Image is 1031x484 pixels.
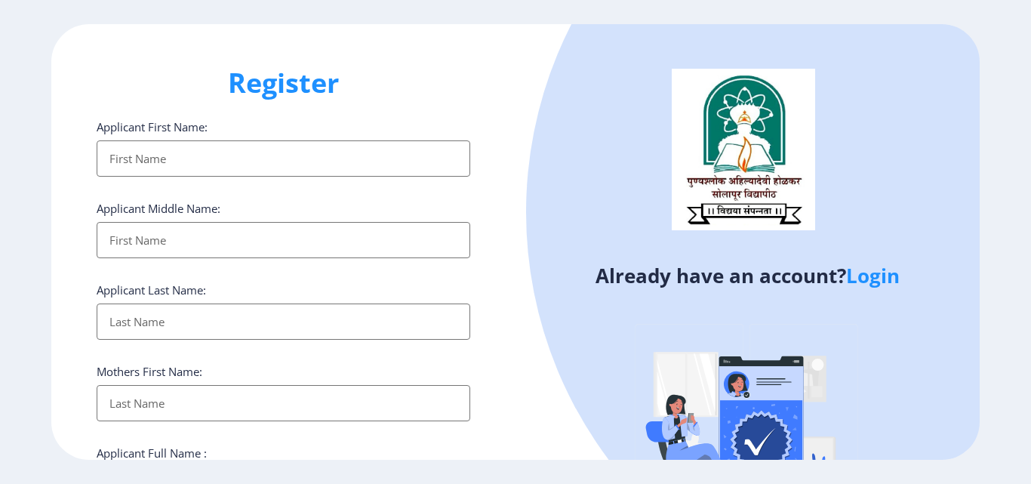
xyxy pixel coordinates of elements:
[97,222,470,258] input: First Name
[97,445,207,476] label: Applicant Full Name : (As on marksheet)
[97,282,206,297] label: Applicant Last Name:
[97,140,470,177] input: First Name
[97,201,220,216] label: Applicant Middle Name:
[97,65,470,101] h1: Register
[527,264,968,288] h4: Already have an account?
[672,69,815,230] img: logo
[97,385,470,421] input: Last Name
[97,304,470,340] input: Last Name
[97,364,202,379] label: Mothers First Name:
[846,262,900,289] a: Login
[97,119,208,134] label: Applicant First Name:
